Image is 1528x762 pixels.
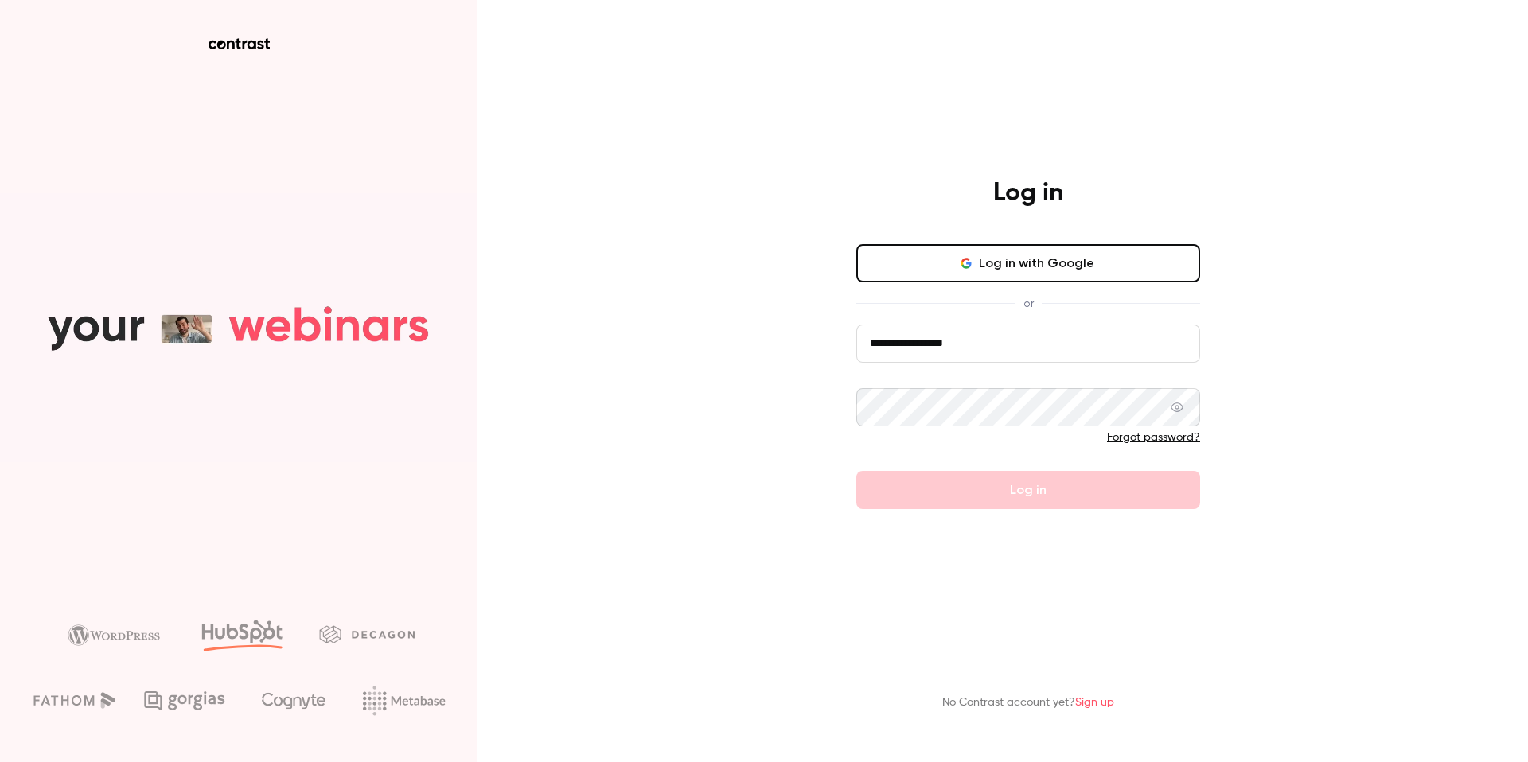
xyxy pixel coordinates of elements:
img: decagon [319,625,415,643]
h4: Log in [993,177,1063,209]
button: Log in with Google [856,244,1200,282]
p: No Contrast account yet? [942,694,1114,711]
a: Forgot password? [1107,432,1200,443]
span: or [1015,295,1042,312]
a: Sign up [1075,697,1114,708]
